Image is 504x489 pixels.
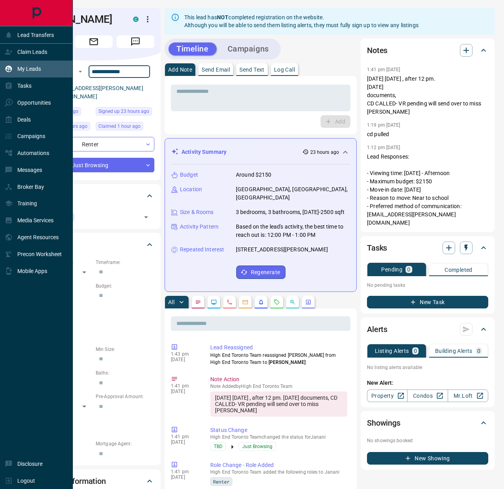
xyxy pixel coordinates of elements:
[180,185,202,194] p: Location
[274,67,295,72] p: Log Call
[180,245,224,254] p: Repeated Interest
[367,452,488,465] button: New Showing
[269,360,306,365] span: [PERSON_NAME]
[96,107,154,118] div: Wed Aug 13 2025
[236,171,272,179] p: Around $2150
[96,259,154,266] p: Timeframe:
[407,389,448,402] a: Condos
[367,242,387,254] h2: Tasks
[367,389,408,402] a: Property
[435,348,472,354] p: Building Alerts
[214,443,222,450] span: TBD
[217,14,228,20] strong: NOT
[367,153,488,227] p: Lead Responses: - Viewing time: [DATE] - Afternoon - Maximum budget: $2150 - Move-in date: [DATE]...
[171,357,198,362] p: [DATE]
[258,299,264,305] svg: Listing Alerts
[407,267,410,272] p: 0
[33,322,154,329] p: Motivation:
[236,245,328,254] p: [STREET_ADDRESS][PERSON_NAME]
[33,137,154,151] div: Renter
[242,443,272,450] span: Just Browsing
[367,238,488,257] div: Tasks
[375,348,409,354] p: Listing Alerts
[213,478,230,485] span: Renter
[211,299,217,305] svg: Lead Browsing Activity
[210,343,347,352] p: Lead Reassigned
[210,391,347,417] div: [DATE] [DATE] , after 12 pm. [DATE] documents, CD CALLED- VR pending will send over to miss [PERS...
[133,17,139,22] div: condos.ca
[367,41,488,60] div: Notes
[171,439,198,445] p: [DATE]
[33,158,154,172] div: Just Browsing
[367,437,488,444] p: No showings booked
[367,44,387,57] h2: Notes
[184,10,419,32] div: This lead has completed registration on the website. Although you will be able to send them listi...
[210,352,347,366] p: High End Toronto Team reassigned [PERSON_NAME] from High End Toronto Team to
[210,434,347,440] p: High End Toronto Team changed the status for Janani
[180,208,214,216] p: Size & Rooms
[367,67,400,72] p: 1:41 pm [DATE]
[33,417,154,424] p: Credit Score:
[445,267,472,273] p: Completed
[210,375,347,384] p: Note Action
[182,148,226,156] p: Activity Summary
[180,223,219,231] p: Activity Pattern
[236,208,345,216] p: 3 bedrooms, 3 bathrooms, [DATE]-2500 sqft
[96,393,154,400] p: Pre-Approval Amount:
[96,440,154,447] p: Mortgage Agent:
[180,171,198,179] p: Budget
[195,299,201,305] svg: Notes
[367,323,387,336] h2: Alerts
[210,469,347,475] p: High End Toronto Team added the following roles to Janani
[168,299,174,305] p: All
[414,348,417,354] p: 0
[98,122,141,130] span: Claimed 1 hour ago
[305,299,311,305] svg: Agent Actions
[168,67,192,72] p: Add Note
[33,13,121,26] h1: [PERSON_NAME]
[96,122,154,133] div: Thu Aug 14 2025
[367,320,488,339] div: Alerts
[367,279,488,291] p: No pending tasks
[367,145,400,150] p: 1:12 pm [DATE]
[171,474,198,480] p: [DATE]
[236,266,285,279] button: Regenerate
[117,35,154,48] span: Message
[210,461,347,469] p: Role Change - Role Added
[220,42,277,55] button: Campaigns
[381,267,402,272] p: Pending
[171,351,198,357] p: 1:43 pm
[33,306,154,314] p: Areas Searched:
[171,469,198,474] p: 1:41 pm
[98,107,149,115] span: Signed up 23 hours ago
[54,85,143,100] a: [EMAIL_ADDRESS][PERSON_NAME][DOMAIN_NAME]
[76,67,85,76] button: Open
[289,299,296,305] svg: Opportunities
[210,426,347,434] p: Status Change
[171,145,350,159] div: Activity Summary23 hours ago
[33,186,154,205] div: Tags
[367,364,488,371] p: No listing alerts available
[367,122,400,128] p: 1:19 pm [DATE]
[242,299,248,305] svg: Emails
[448,389,488,402] a: Mr.Loft
[171,434,198,439] p: 1:41 pm
[236,185,350,202] p: [GEOGRAPHIC_DATA], [GEOGRAPHIC_DATA], [GEOGRAPHIC_DATA]
[141,212,152,223] button: Open
[367,413,488,432] div: Showings
[75,35,113,48] span: Email
[367,296,488,308] button: New Task
[210,384,347,389] p: Note Added by High End Toronto Team
[367,130,488,138] p: cd pulled
[96,346,154,353] p: Min Size:
[96,282,154,290] p: Budget:
[367,417,400,429] h2: Showings
[239,67,265,72] p: Send Text
[367,75,488,116] p: [DATE] [DATE] , after 12 pm. [DATE] documents, CD CALLED- VR pending will send over to miss [PERS...
[171,389,198,394] p: [DATE]
[171,383,198,389] p: 1:41 pm
[96,369,154,376] p: Baths:
[226,299,233,305] svg: Calls
[202,67,230,72] p: Send Email
[274,299,280,305] svg: Requests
